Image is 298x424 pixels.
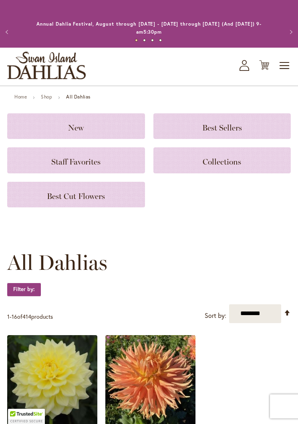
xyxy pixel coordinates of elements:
a: New [7,113,145,139]
button: 4 of 4 [159,39,162,42]
strong: All Dahlias [66,94,91,100]
a: store logo [7,52,86,79]
button: 1 of 4 [135,39,138,42]
span: New [68,123,84,133]
a: Staff Favorites [7,147,145,173]
span: 16 [12,313,17,320]
button: 2 of 4 [143,39,146,42]
a: Collections [153,147,291,173]
span: Best Sellers [202,123,242,133]
button: Next [282,24,298,40]
span: Best Cut Flowers [47,191,105,201]
a: Best Sellers [153,113,291,139]
iframe: Launch Accessibility Center [6,396,28,418]
strong: Filter by: [7,283,41,296]
label: Sort by: [205,308,226,323]
span: 414 [22,313,31,320]
a: Annual Dahlia Festival, August through [DATE] - [DATE] through [DATE] (And [DATE]) 9-am5:30pm [36,21,262,35]
button: 3 of 4 [151,39,154,42]
a: Home [14,94,27,100]
span: Collections [203,157,241,167]
span: 1 [7,313,10,320]
a: Best Cut Flowers [7,182,145,207]
a: Shop [41,94,52,100]
span: All Dahlias [7,251,107,275]
span: Staff Favorites [51,157,101,167]
p: - of products [7,310,53,323]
